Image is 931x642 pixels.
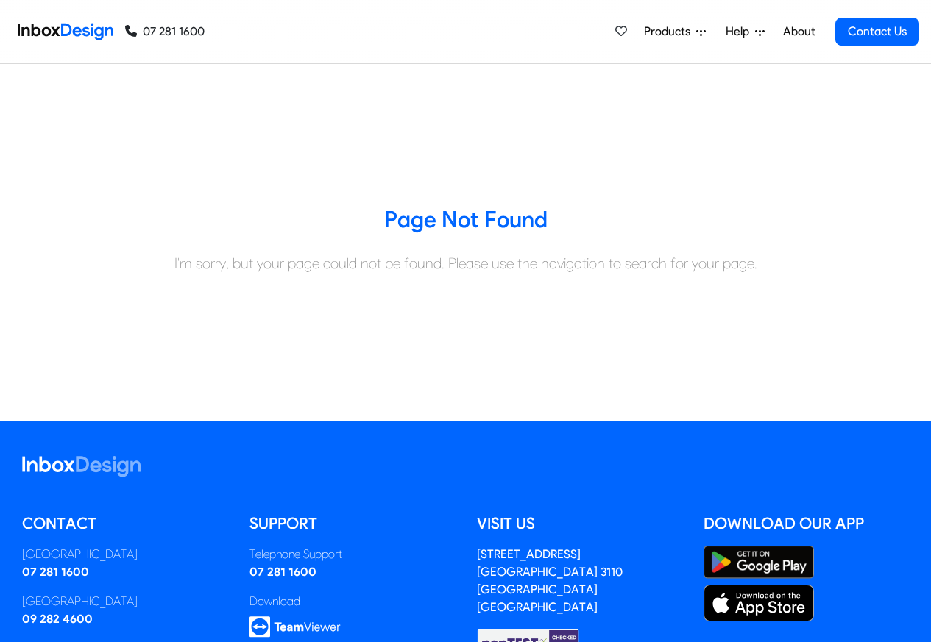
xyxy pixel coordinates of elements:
[726,23,755,40] span: Help
[22,593,227,610] div: [GEOGRAPHIC_DATA]
[779,17,819,46] a: About
[11,205,920,235] h3: Page Not Found
[477,547,623,614] a: [STREET_ADDRESS][GEOGRAPHIC_DATA] 3110[GEOGRAPHIC_DATA][GEOGRAPHIC_DATA]
[644,23,696,40] span: Products
[249,546,455,563] div: Telephone Support
[249,593,455,610] div: Download
[22,565,89,579] a: 07 281 1600
[22,546,227,563] div: [GEOGRAPHIC_DATA]
[638,17,712,46] a: Products
[477,547,623,614] address: [STREET_ADDRESS] [GEOGRAPHIC_DATA] 3110 [GEOGRAPHIC_DATA] [GEOGRAPHIC_DATA]
[704,513,909,535] h5: Download our App
[22,612,93,626] a: 09 282 4600
[720,17,771,46] a: Help
[22,456,141,477] img: logo_inboxdesign_white.svg
[249,616,341,638] img: logo_teamviewer.svg
[835,18,919,46] a: Contact Us
[704,546,814,579] img: Google Play Store
[704,585,814,621] img: Apple App Store
[22,513,227,535] h5: Contact
[125,23,205,40] a: 07 281 1600
[11,252,920,274] div: I'm sorry, but your page could not be found. Please use the navigation to search for your page.
[249,513,455,535] h5: Support
[249,565,316,579] a: 07 281 1600
[477,513,682,535] h5: Visit us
